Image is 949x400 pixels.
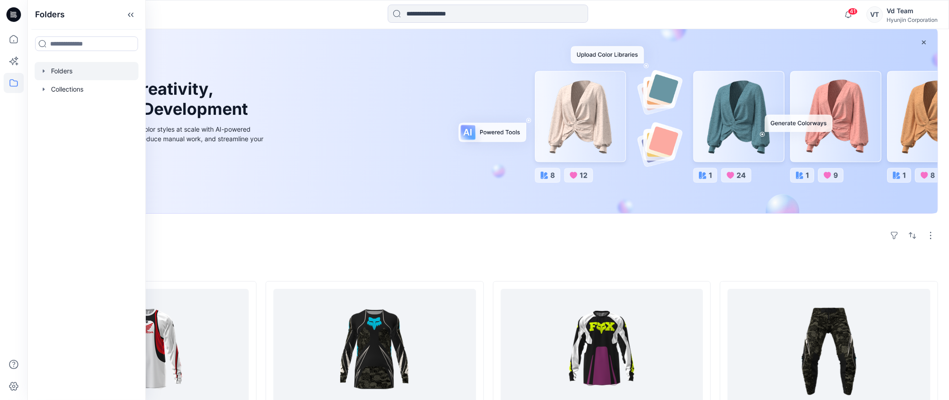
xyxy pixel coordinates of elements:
[61,164,266,182] a: Discover more
[887,16,938,23] div: Hyunjin Corporation
[848,8,858,15] span: 41
[867,6,883,23] div: VT
[61,79,252,118] h1: Unleash Creativity, Speed Up Development
[61,124,266,153] div: Explore ideas faster and recolor styles at scale with AI-powered tools that boost creativity, red...
[38,261,938,272] h4: Styles
[887,5,938,16] div: Vd Team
